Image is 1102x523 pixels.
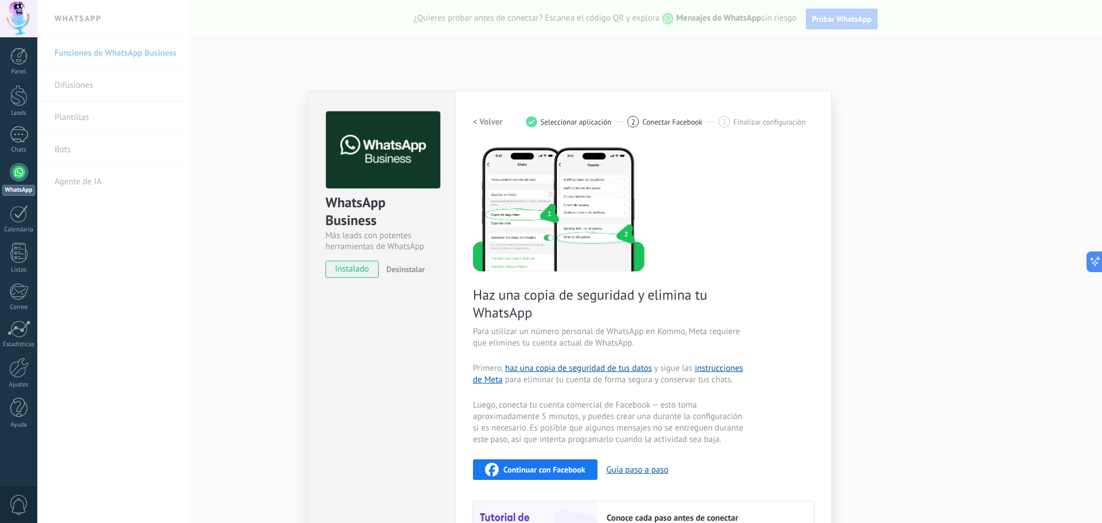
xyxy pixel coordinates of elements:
[326,261,378,278] span: instalado
[2,68,36,76] div: Panel
[541,118,612,126] span: Seleccionar aplicación
[473,363,743,385] a: instrucciones de Meta
[505,363,652,374] a: haz una copia de seguridad de tus datos
[473,459,597,480] button: Continuar con Facebook
[2,185,35,196] div: WhatsApp
[2,421,36,429] div: Ayuda
[473,117,503,127] h2: < Volver
[473,286,746,321] span: Haz una copia de seguridad y elimina tu WhatsApp
[607,464,669,475] button: Guía paso a paso
[642,118,703,126] span: Conectar Facebook
[2,110,36,117] div: Leads
[473,326,746,349] span: Para utilizar un número personal de WhatsApp en Kommo, Meta requiere que elimines tu cuenta actua...
[2,341,36,348] div: Estadísticas
[325,193,439,230] div: WhatsApp Business
[325,230,439,252] div: Más leads con potentes herramientas de WhatsApp
[473,146,645,272] img: delete personal phone
[473,111,503,132] button: < Volver
[473,400,746,445] span: Luego, conecta tu cuenta comercial de Facebook — esto toma aproximadamente 5 minutos, y puedes cr...
[722,117,726,127] span: 3
[631,117,635,127] span: 2
[473,363,746,386] span: Primero, y sigue las para eliminar tu cuenta de forma segura y conservar tus chats.
[326,111,440,189] img: logo_main.png
[2,381,36,389] div: Ajustes
[2,304,36,311] div: Correo
[2,146,36,154] div: Chats
[734,118,806,126] span: Finalizar configuración
[2,266,36,274] div: Listas
[382,261,425,278] button: Desinstalar
[2,226,36,234] div: Calendario
[386,264,425,274] span: Desinstalar
[503,466,585,474] span: Continuar con Facebook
